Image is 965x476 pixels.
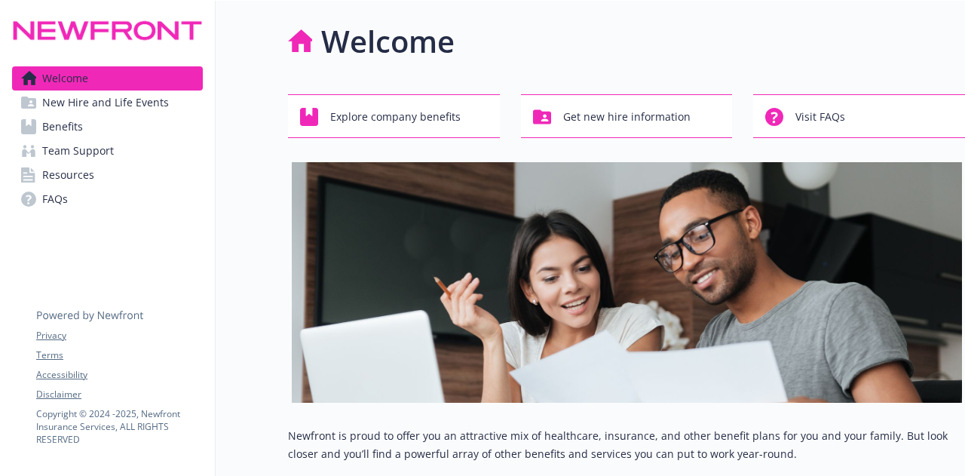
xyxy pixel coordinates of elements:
button: Visit FAQs [753,94,965,138]
img: overview page banner [292,162,962,403]
a: Terms [36,349,202,362]
span: Benefits [42,115,83,139]
span: Resources [42,163,94,187]
span: Get new hire information [563,103,691,131]
button: Get new hire information [521,94,733,138]
a: FAQs [12,187,203,211]
span: New Hire and Life Events [42,91,169,115]
a: Privacy [36,329,202,342]
button: Explore company benefits [288,94,500,138]
h1: Welcome [321,19,455,64]
a: New Hire and Life Events [12,91,203,115]
span: Explore company benefits [330,103,461,131]
a: Accessibility [36,368,202,382]
p: Copyright © 2024 - 2025 , Newfront Insurance Services, ALL RIGHTS RESERVED [36,407,202,446]
span: FAQs [42,187,68,211]
a: Welcome [12,66,203,91]
span: Team Support [42,139,114,163]
p: Newfront is proud to offer you an attractive mix of healthcare, insurance, and other benefit plan... [288,427,965,463]
a: Disclaimer [36,388,202,401]
span: Welcome [42,66,88,91]
a: Benefits [12,115,203,139]
span: Visit FAQs [795,103,845,131]
a: Resources [12,163,203,187]
a: Team Support [12,139,203,163]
